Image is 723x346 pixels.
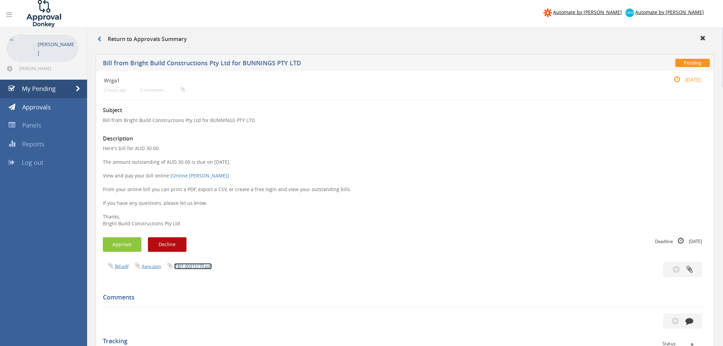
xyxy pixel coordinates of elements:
[97,36,187,42] h3: Return to Approvals Summary
[22,140,44,148] span: Reports
[104,88,126,93] small: 2 hours ago
[676,59,710,67] span: Pending
[103,294,702,301] h5: Comments
[655,237,702,245] small: Deadline [DATE]
[174,263,212,269] a: 7301.00315170.pdf
[170,172,229,179] a: [Online [PERSON_NAME]]
[626,9,634,17] img: xero-logo.png
[636,9,704,15] span: Automate by [PERSON_NAME]
[667,76,701,83] small: [DATE]
[19,66,77,71] span: [PERSON_NAME][EMAIL_ADDRESS][DOMAIN_NAME]
[22,121,41,129] span: Panels
[22,84,56,93] span: My Pending
[142,263,161,269] a: Xero.json
[103,117,707,124] p: Bill from Bright Build Constructions Pty Ltd for BUNNINGS PTY LTD
[663,341,702,346] div: Status
[22,103,51,111] span: Approvals
[554,9,622,15] span: Automate by [PERSON_NAME]
[115,263,128,269] a: Bill.pdf
[103,60,527,68] h5: Bill from Bright Build Constructions Pty Ltd for BUNNINGS PTY LTD
[103,338,702,345] h5: Tracking
[38,40,75,57] p: [PERSON_NAME]
[148,237,187,252] button: Decline
[103,136,707,142] h3: Description
[103,237,141,252] button: Approve
[140,88,185,93] small: 0 comments...
[103,107,707,114] h3: Subject
[544,9,552,17] img: zapier-logomark.png
[103,145,707,227] p: Here's bill for AUD 30.00. The amount outstanding of AUD 30.00 is due on [DATE]. View and pay you...
[104,78,606,83] h4: Wilga1
[22,158,43,167] span: Log out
